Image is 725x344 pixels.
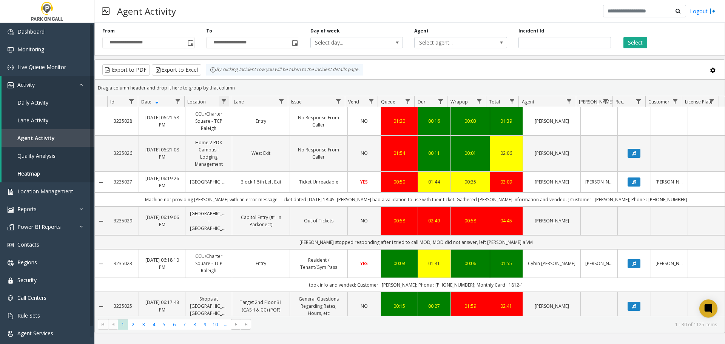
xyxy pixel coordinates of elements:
span: Select agent... [415,37,488,48]
span: Dur [418,99,426,105]
a: Dur Filter Menu [435,96,446,106]
a: 01:39 [495,117,518,125]
a: 3235025 [112,302,134,310]
img: 'icon' [8,47,14,53]
div: 01:44 [423,178,446,185]
a: 00:58 [386,217,413,224]
span: Agent Services [17,330,53,337]
a: Resident / Tenant/Gym Pass [295,256,343,271]
span: Go to the last page [243,321,249,327]
a: NO [352,150,376,157]
img: 'icon' [8,65,14,71]
div: 00:27 [423,302,446,310]
span: Wrapup [450,99,468,105]
a: Quality Analysis [2,147,94,165]
div: Drag a column header and drop it here to group by that column [95,81,725,94]
a: 02:49 [423,217,446,224]
a: Entry [237,117,285,125]
div: 01:54 [386,150,413,157]
button: Select [623,37,647,48]
a: 00:06 [455,260,485,267]
a: Collapse Details [95,218,107,224]
a: 01:41 [423,260,446,267]
span: Go to the next page [231,319,241,330]
a: 00:50 [386,178,413,185]
span: Page 8 [190,319,200,330]
span: Location Management [17,188,73,195]
span: NO [361,150,368,156]
img: 'icon' [8,207,14,213]
a: [DATE] 06:19:26 PM [143,175,181,189]
span: Monitoring [17,46,44,53]
a: Issue Filter Menu [333,96,343,106]
a: 00:58 [455,217,485,224]
a: 00:35 [455,178,485,185]
span: Page 11 [221,319,231,330]
span: Date [141,99,151,105]
a: Home 2 PDX Campus - Lodging Management [190,139,227,168]
td: [PERSON_NAME] stopped responding after I tried to call MOD, MOD did not answer, left [PERSON_NAME... [107,235,725,249]
span: Select day... [311,37,384,48]
a: 00:15 [386,302,413,310]
a: Target 2nd Floor 31 (CASH & CC) (POF) [237,299,285,313]
a: 3235026 [112,150,134,157]
a: Total Filter Menu [507,96,517,106]
label: Day of week [310,28,340,34]
td: took info and vended; Customer : [PERSON_NAME]; Phone : [PHONE_NUMBER]; Monthly Card : 1812-1 [107,278,725,292]
a: 3235023 [112,260,134,267]
a: [PERSON_NAME] [528,178,576,185]
a: Agent Activity [2,129,94,147]
td: Machine not providing [PERSON_NAME] with an error message. Ticket dated [DATE] 18:45. [PERSON_NAM... [107,193,725,207]
span: Page 7 [179,319,190,330]
a: Wrapup Filter Menu [474,96,484,106]
img: 'icon' [8,295,14,301]
img: 'icon' [8,331,14,337]
span: Security [17,276,37,284]
a: Lane Filter Menu [276,96,286,106]
a: 3235028 [112,117,134,125]
span: [PERSON_NAME] [579,99,613,105]
a: 00:11 [423,150,446,157]
label: From [102,28,115,34]
button: Export to PDF [102,64,150,76]
span: Agent Activity [17,134,55,142]
a: 01:59 [455,302,485,310]
a: Parker Filter Menu [601,96,611,106]
img: pageIcon [102,2,110,20]
span: Quality Analysis [17,152,56,159]
a: Out of Tickets [295,217,343,224]
img: 'icon' [8,29,14,35]
span: Page 2 [128,319,138,330]
a: Cybin [PERSON_NAME] [528,260,576,267]
div: 02:41 [495,302,518,310]
span: Page 5 [159,319,169,330]
a: 03:09 [495,178,518,185]
span: Page 10 [210,319,221,330]
span: Call Centers [17,294,46,301]
a: Date Filter Menu [173,96,183,106]
a: Collapse Details [95,179,107,185]
a: NO [352,302,376,310]
a: [PERSON_NAME] [656,260,683,267]
a: No Response From Caller [295,146,343,160]
span: Go to the next page [233,321,239,327]
a: 00:01 [455,150,485,157]
a: Block 1 5th Left Exit [237,178,285,185]
span: Customer [648,99,669,105]
a: Lane Activity [2,111,94,129]
span: Daily Activity [17,99,48,106]
span: Page 3 [139,319,149,330]
img: logout [710,7,716,15]
a: Customer Filter Menu [670,96,680,106]
a: Heatmap [2,165,94,182]
h3: Agent Activity [113,2,180,20]
a: 04:45 [495,217,518,224]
